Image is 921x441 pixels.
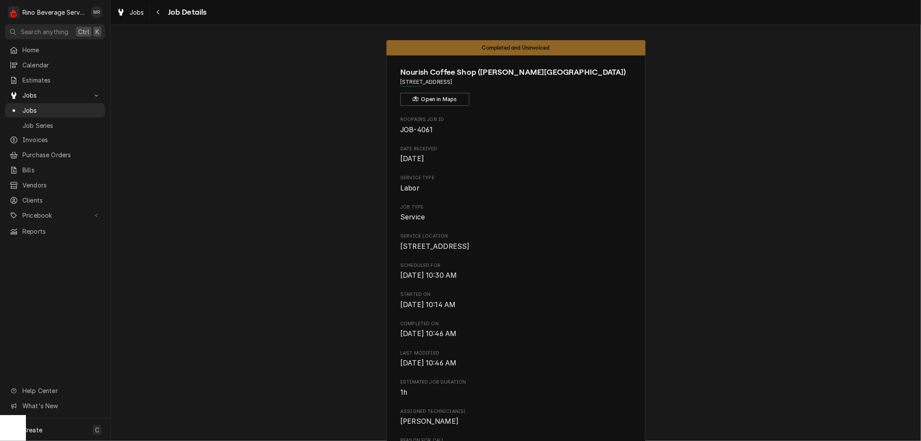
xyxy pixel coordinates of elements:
span: Last Modified [400,350,631,357]
span: Job Details [165,6,207,18]
span: Assigned Technician(s) [400,408,631,415]
span: Service Location [400,241,631,252]
span: Reports [22,227,101,236]
span: Clients [22,196,101,205]
span: [PERSON_NAME] [400,417,459,425]
div: Rino Beverage Service [22,8,86,17]
div: MR [91,6,103,18]
a: Go to Jobs [5,88,105,102]
span: [DATE] 10:46 AM [400,330,456,338]
span: Assigned Technician(s) [400,416,631,427]
span: Service Type [400,183,631,194]
span: Address [400,78,631,86]
div: Assigned Technician(s) [400,408,631,427]
span: Started On [400,291,631,298]
span: Invoices [22,135,101,144]
a: Jobs [113,5,148,19]
span: Create [22,426,42,434]
span: [DATE] 10:14 AM [400,301,456,309]
div: Last Modified [400,350,631,368]
span: Scheduled For [400,270,631,281]
span: K [95,27,99,36]
span: Estimated Job Duration [400,379,631,386]
span: Roopairs Job ID [400,125,631,135]
span: Service Location [400,233,631,240]
span: Ctrl [78,27,89,36]
span: Home [22,45,101,54]
span: Job Type [400,204,631,211]
div: Service Location [400,233,631,251]
a: Jobs [5,103,105,117]
div: Estimated Job Duration [400,379,631,397]
span: Scheduled For [400,262,631,269]
span: Help Center [22,386,100,395]
a: Clients [5,193,105,207]
span: [DATE] [400,155,424,163]
a: Go to Help Center [5,384,105,398]
span: Bills [22,165,101,174]
span: Completed and Uninvoiced [482,45,550,51]
span: Estimated Job Duration [400,387,631,398]
span: Completed On [400,329,631,339]
span: Search anything [21,27,68,36]
span: Labor [400,184,419,192]
span: [DATE] 10:46 AM [400,359,456,367]
div: Job Type [400,204,631,222]
button: Open in Maps [400,93,469,106]
a: Calendar [5,58,105,72]
span: Pricebook [22,211,88,220]
a: Go to What's New [5,399,105,413]
span: Jobs [22,106,101,115]
span: JOB-4061 [400,126,433,134]
div: Client Information [400,67,631,106]
div: Date Received [400,146,631,164]
span: What's New [22,401,100,410]
a: Job Series [5,118,105,133]
div: Roopairs Job ID [400,116,631,135]
a: Go to Pricebook [5,208,105,222]
span: Calendar [22,60,101,70]
div: Started On [400,291,631,310]
span: Purchase Orders [22,150,101,159]
span: C [95,425,99,435]
a: Invoices [5,133,105,147]
a: Purchase Orders [5,148,105,162]
span: Service [400,213,425,221]
span: Completed On [400,320,631,327]
span: Started On [400,300,631,310]
span: Vendors [22,181,101,190]
span: 1h [400,388,407,397]
span: Jobs [22,91,88,100]
span: Date Received [400,146,631,152]
span: Estimates [22,76,101,85]
a: Bills [5,163,105,177]
span: Jobs [130,8,144,17]
div: Melissa Rinehart's Avatar [91,6,103,18]
span: Last Modified [400,358,631,368]
div: Scheduled For [400,262,631,281]
button: Search anythingCtrlK [5,24,105,39]
span: Job Series [22,121,101,130]
div: Rino Beverage Service's Avatar [8,6,20,18]
div: Service Type [400,174,631,193]
a: Home [5,43,105,57]
span: Service Type [400,174,631,181]
a: Estimates [5,73,105,87]
a: Reports [5,224,105,238]
span: Name [400,67,631,78]
span: Roopairs Job ID [400,116,631,123]
div: R [8,6,20,18]
div: Status [386,40,646,55]
span: [DATE] 10:30 AM [400,271,457,279]
a: Vendors [5,178,105,192]
span: Date Received [400,154,631,164]
div: Completed On [400,320,631,339]
span: [STREET_ADDRESS] [400,242,470,251]
span: Job Type [400,212,631,222]
button: Navigate back [152,5,165,19]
